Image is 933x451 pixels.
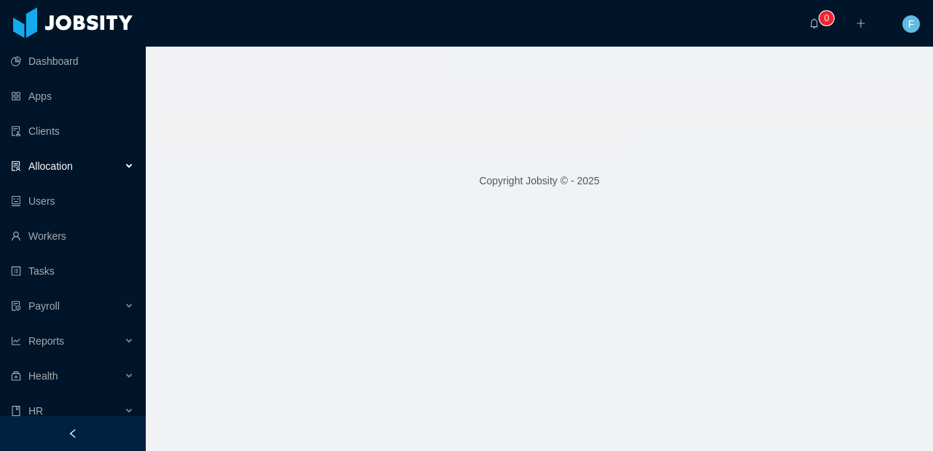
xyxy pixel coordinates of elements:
[11,117,134,146] a: icon: auditClients
[856,18,866,28] i: icon: plus
[819,11,834,26] sup: 0
[11,256,134,286] a: icon: profileTasks
[146,156,933,206] footer: Copyright Jobsity © - 2025
[28,300,60,312] span: Payroll
[11,82,134,111] a: icon: appstoreApps
[11,161,21,171] i: icon: solution
[11,187,134,216] a: icon: robotUsers
[908,15,915,33] span: F
[28,335,64,347] span: Reports
[11,47,134,76] a: icon: pie-chartDashboard
[28,370,58,382] span: Health
[809,18,819,28] i: icon: bell
[11,406,21,416] i: icon: book
[11,336,21,346] i: icon: line-chart
[11,301,21,311] i: icon: file-protect
[11,371,21,381] i: icon: medicine-box
[11,221,134,251] a: icon: userWorkers
[28,160,73,172] span: Allocation
[28,405,43,417] span: HR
